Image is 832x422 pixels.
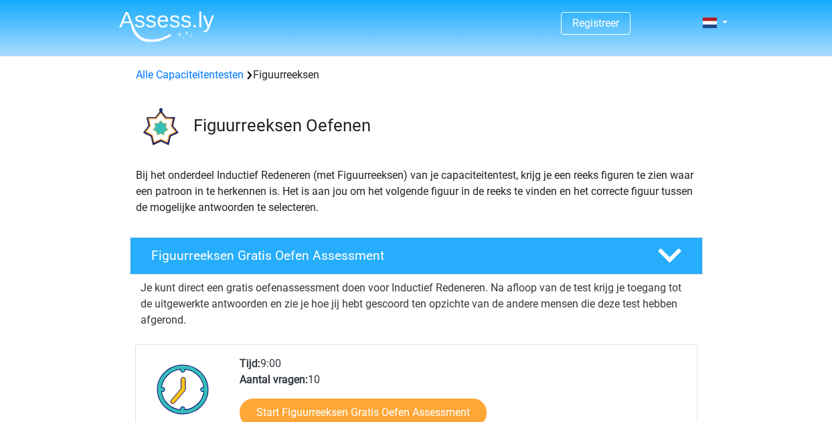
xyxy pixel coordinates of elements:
p: Bij het onderdeel Inductief Redeneren (met Figuurreeksen) van je capaciteitentest, krijg je een r... [136,167,697,216]
a: Figuurreeksen Gratis Oefen Assessment [124,237,708,275]
h3: Figuurreeksen Oefenen [193,115,692,136]
b: Tijd: [240,357,260,370]
div: Figuurreeksen [131,67,702,83]
h4: Figuurreeksen Gratis Oefen Assessment [151,248,636,263]
img: figuurreeksen [131,99,187,156]
a: Alle Capaciteitentesten [136,68,244,81]
img: Assessly [119,11,214,42]
b: Aantal vragen: [240,373,308,386]
a: Registreer [572,17,619,29]
p: Je kunt direct een gratis oefenassessment doen voor Inductief Redeneren. Na afloop van de test kr... [141,280,692,328]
